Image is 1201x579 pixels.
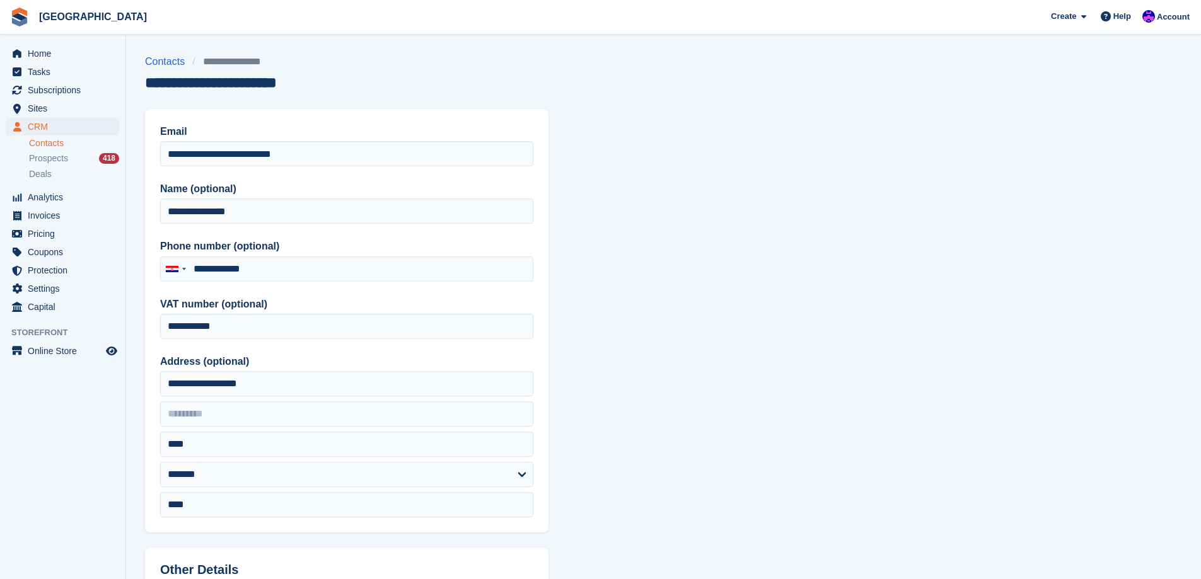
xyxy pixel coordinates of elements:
[160,354,533,369] label: Address (optional)
[6,188,119,206] a: menu
[6,261,119,279] a: menu
[1142,10,1155,23] img: Ivan Gačić
[34,6,152,27] a: [GEOGRAPHIC_DATA]
[11,326,125,339] span: Storefront
[6,100,119,117] a: menu
[1157,11,1190,23] span: Account
[28,298,103,316] span: Capital
[28,261,103,279] span: Protection
[104,343,119,358] a: Preview store
[160,181,533,197] label: Name (optional)
[160,297,533,312] label: VAT number (optional)
[29,168,119,181] a: Deals
[160,124,533,139] label: Email
[29,168,52,180] span: Deals
[6,280,119,297] a: menu
[6,81,119,99] a: menu
[29,152,68,164] span: Prospects
[6,118,119,135] a: menu
[161,257,190,281] div: Croatia (Hrvatska): +385
[28,45,103,62] span: Home
[29,152,119,165] a: Prospects 418
[6,207,119,224] a: menu
[28,100,103,117] span: Sites
[6,225,119,243] a: menu
[28,225,103,243] span: Pricing
[28,81,103,99] span: Subscriptions
[145,54,192,69] a: Contacts
[6,342,119,360] a: menu
[28,280,103,297] span: Settings
[28,342,103,360] span: Online Store
[28,118,103,135] span: CRM
[28,243,103,261] span: Coupons
[6,45,119,62] a: menu
[1051,10,1076,23] span: Create
[145,54,277,69] nav: breadcrumbs
[29,137,119,149] a: Contacts
[28,207,103,224] span: Invoices
[6,63,119,81] a: menu
[160,239,533,254] label: Phone number (optional)
[99,153,119,164] div: 418
[1113,10,1131,23] span: Help
[10,8,29,26] img: stora-icon-8386f47178a22dfd0bd8f6a31ec36ba5ce8667c1dd55bd0f319d3a0aa187defe.svg
[6,298,119,316] a: menu
[28,188,103,206] span: Analytics
[160,563,533,577] h2: Other Details
[6,243,119,261] a: menu
[28,63,103,81] span: Tasks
